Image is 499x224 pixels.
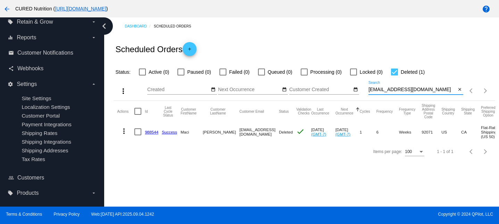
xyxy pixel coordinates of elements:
[360,68,383,76] span: Locked (0)
[154,21,197,32] a: Scheduled Orders
[373,149,402,154] div: Items per page:
[353,87,358,93] mat-icon: date_range
[335,132,350,136] a: (GMT-7)
[8,81,13,87] i: settings
[360,122,376,142] mat-cell: 1
[456,86,463,94] button: Clear
[8,19,13,25] i: local_offer
[54,212,80,217] a: Privacy Policy
[376,109,393,113] button: Change sorting for Frequency
[119,87,127,95] mat-icon: more_vert
[479,145,492,159] button: Next page
[203,122,239,142] mat-cell: [PERSON_NAME]
[479,84,492,98] button: Next page
[401,68,425,76] span: Deleted (1)
[185,47,194,55] mat-icon: add
[120,127,128,135] mat-icon: more_vert
[3,5,11,13] mat-icon: arrow_back
[145,130,158,134] a: 988544
[22,113,60,119] a: Customer Portal
[17,81,37,87] span: Settings
[465,84,479,98] button: Previous page
[8,66,14,71] i: share
[282,87,287,93] mat-icon: date_range
[22,121,72,127] a: Payment Integrations
[296,101,311,122] mat-header-cell: Validation Checks
[55,6,106,11] a: [URL][DOMAIN_NAME]
[117,101,134,122] mat-header-cell: Actions
[218,87,281,93] input: Next Occurrence
[8,63,97,74] a: share Webhooks
[399,107,415,115] button: Change sorting for FrequencyType
[8,190,13,196] i: local_offer
[8,47,97,58] a: email Customer Notifications
[311,107,329,115] button: Change sorting for LastOccurrenceUtc
[91,35,97,40] i: arrow_drop_down
[335,122,360,142] mat-cell: [DATE]
[441,122,461,142] mat-cell: US
[22,147,68,153] a: Shipping Addresses
[17,175,44,181] span: Customers
[162,106,174,117] button: Change sorting for LastProcessingCycleId
[310,68,342,76] span: Processing (0)
[239,122,279,142] mat-cell: [EMAIL_ADDRESS][DOMAIN_NAME]
[147,87,210,93] input: Created
[229,68,250,76] span: Failed (0)
[6,212,42,217] a: Terms & Conditions
[405,150,424,154] mat-select: Items per page:
[289,87,352,93] input: Customer Created
[457,87,462,93] mat-icon: close
[187,68,211,76] span: Paused (0)
[8,35,13,40] i: equalizer
[368,87,456,93] input: Search
[399,122,422,142] mat-cell: Weeks
[461,122,481,142] mat-cell: CA
[125,21,154,32] a: Dashboard
[91,19,97,25] i: arrow_drop_down
[481,106,496,117] button: Change sorting for PreferredShippingOption
[335,107,354,115] button: Change sorting for NextOccurrenceUtc
[376,122,399,142] mat-cell: 6
[22,104,70,110] a: Localization Settings
[22,139,71,145] a: Shipping Integrations
[17,190,39,196] span: Products
[22,156,45,162] a: Tax Rates
[15,6,108,11] span: CURED Nutrition ( )
[145,109,148,113] button: Change sorting for Id
[17,50,73,56] span: Customer Notifications
[422,104,435,119] button: Change sorting for ShippingPostcode
[22,130,57,136] a: Shipping Rates
[482,5,490,13] mat-icon: help
[405,149,412,154] span: 100
[99,21,110,32] i: chevron_left
[465,145,479,159] button: Previous page
[8,50,14,56] i: email
[437,149,453,154] div: 1 - 1 of 1
[8,175,14,181] i: people_outline
[211,87,216,93] mat-icon: date_range
[203,107,233,115] button: Change sorting for CustomerLastName
[181,122,203,142] mat-cell: Maci
[256,212,493,217] span: Copyright © 2024 QPilot, LLC
[360,109,370,113] button: Change sorting for Cycles
[17,19,53,25] span: Retain & Grow
[181,107,197,115] button: Change sorting for CustomerFirstName
[149,68,169,76] span: Active (0)
[296,127,305,136] mat-icon: check
[279,130,293,134] span: Deleted
[279,109,289,113] button: Change sorting for Status
[162,130,177,134] a: Success
[8,172,97,183] a: people_outline Customers
[91,190,97,196] i: arrow_drop_down
[311,122,335,142] mat-cell: [DATE]
[91,212,154,217] a: Web:[DATE] API:2025.09.04.1242
[115,69,131,75] span: Status:
[311,132,326,136] a: (GMT-7)
[461,107,475,115] button: Change sorting for ShippingState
